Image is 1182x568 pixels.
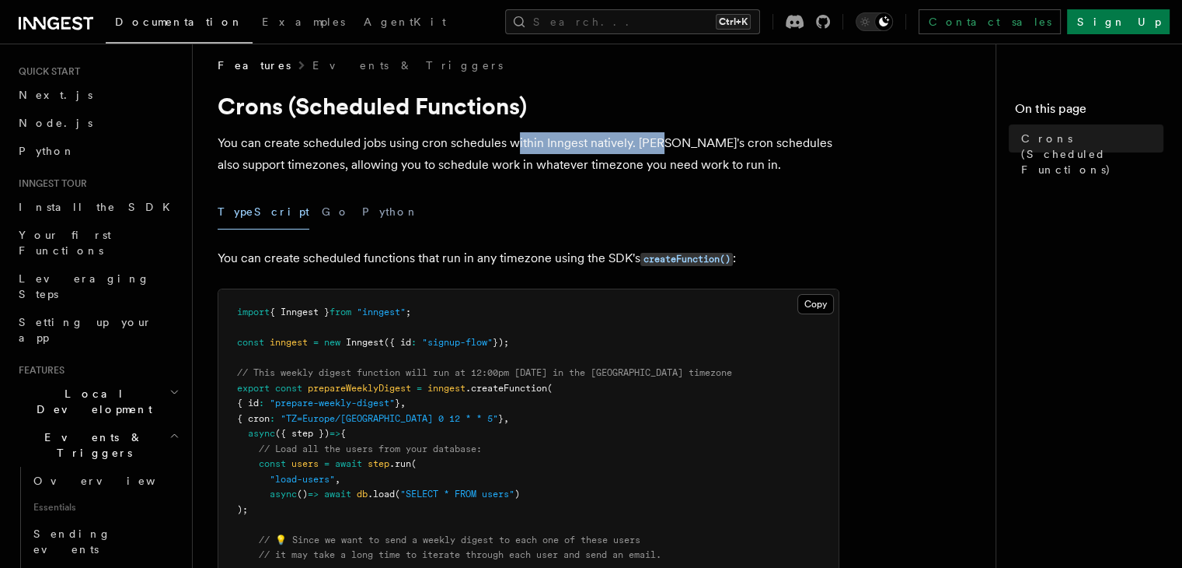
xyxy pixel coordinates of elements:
span: "inngest" [357,307,406,317]
span: "TZ=Europe/[GEOGRAPHIC_DATA] 0 12 * * 5" [281,413,498,424]
span: Python [19,145,75,157]
span: const [259,458,286,469]
a: Overview [27,467,183,495]
a: Documentation [106,5,253,44]
a: Contact sales [919,9,1061,34]
button: Local Development [12,380,183,423]
span: .run [389,458,411,469]
span: step [368,458,389,469]
span: ( [411,458,417,469]
span: new [324,337,340,348]
span: export [237,383,270,394]
span: : [270,413,275,424]
span: const [237,337,264,348]
a: Examples [253,5,354,42]
span: { id [237,398,259,408]
a: Install the SDK [12,193,183,221]
span: Install the SDK [19,201,180,213]
a: Events & Triggers [312,58,503,73]
a: AgentKit [354,5,455,42]
span: () [297,489,308,500]
span: , [400,398,406,408]
span: await [324,489,351,500]
span: { cron [237,413,270,424]
span: => [329,428,340,439]
span: from [329,307,351,317]
span: Leveraging Steps [19,272,150,300]
span: => [308,489,319,500]
span: Your first Functions [19,229,111,257]
a: Next.js [12,81,183,109]
button: Copy [797,294,834,314]
span: ( [547,383,553,394]
span: = [324,458,329,469]
span: : [411,337,417,348]
span: async [270,489,297,500]
span: Sending events [33,528,111,556]
a: Python [12,137,183,165]
a: createFunction() [640,251,733,265]
span: .createFunction [465,383,547,394]
span: "SELECT * FROM users" [400,489,514,500]
span: users [291,458,319,469]
button: Events & Triggers [12,423,183,467]
a: Crons (Scheduled Functions) [1015,124,1163,184]
span: }); [493,337,509,348]
span: import [237,307,270,317]
span: Features [218,58,291,73]
span: async [248,428,275,439]
span: Examples [262,16,345,28]
span: = [417,383,422,394]
a: Sign Up [1067,9,1170,34]
span: Inngest tour [12,177,87,190]
span: Next.js [19,89,92,101]
span: // 💡 Since we want to send a weekly digest to each one of these users [259,535,640,545]
a: Sending events [27,520,183,563]
button: TypeScript [218,195,309,230]
h1: Crons (Scheduled Functions) [218,92,839,120]
span: , [504,413,509,424]
span: ( [395,489,400,500]
p: You can create scheduled functions that run in any timezone using the SDK's : [218,247,839,270]
span: , [335,474,340,485]
span: Node.js [19,117,92,129]
span: "load-users" [270,474,335,485]
span: Inngest [346,337,384,348]
span: ) [514,489,520,500]
span: // Load all the users from your database: [259,444,482,454]
span: "prepare-weekly-digest" [270,398,395,408]
span: { Inngest } [270,307,329,317]
span: ; [406,307,411,317]
a: Leveraging Steps [12,265,183,308]
span: ); [237,504,248,515]
button: Toggle dark mode [856,12,893,31]
span: Quick start [12,65,80,78]
span: await [335,458,362,469]
p: You can create scheduled jobs using cron schedules within Inngest natively. [PERSON_NAME]'s cron ... [218,132,839,176]
span: Overview [33,475,194,487]
span: ({ step }) [275,428,329,439]
span: ({ id [384,337,411,348]
a: Your first Functions [12,221,183,265]
span: } [498,413,504,424]
span: Features [12,364,65,377]
button: Python [362,195,419,230]
button: Search...Ctrl+K [505,9,760,34]
span: AgentKit [364,16,446,28]
span: inngest [427,383,465,394]
span: Local Development [12,386,169,417]
span: prepareWeeklyDigest [308,383,411,394]
span: Essentials [27,495,183,520]
span: db [357,489,368,500]
span: const [275,383,302,394]
span: } [395,398,400,408]
a: Node.js [12,109,183,137]
a: Setting up your app [12,308,183,352]
span: .load [368,489,395,500]
code: createFunction() [640,253,733,266]
span: "signup-flow" [422,337,493,348]
span: = [313,337,319,348]
span: Setting up your app [19,316,152,344]
span: Events & Triggers [12,430,169,461]
button: Go [322,195,350,230]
